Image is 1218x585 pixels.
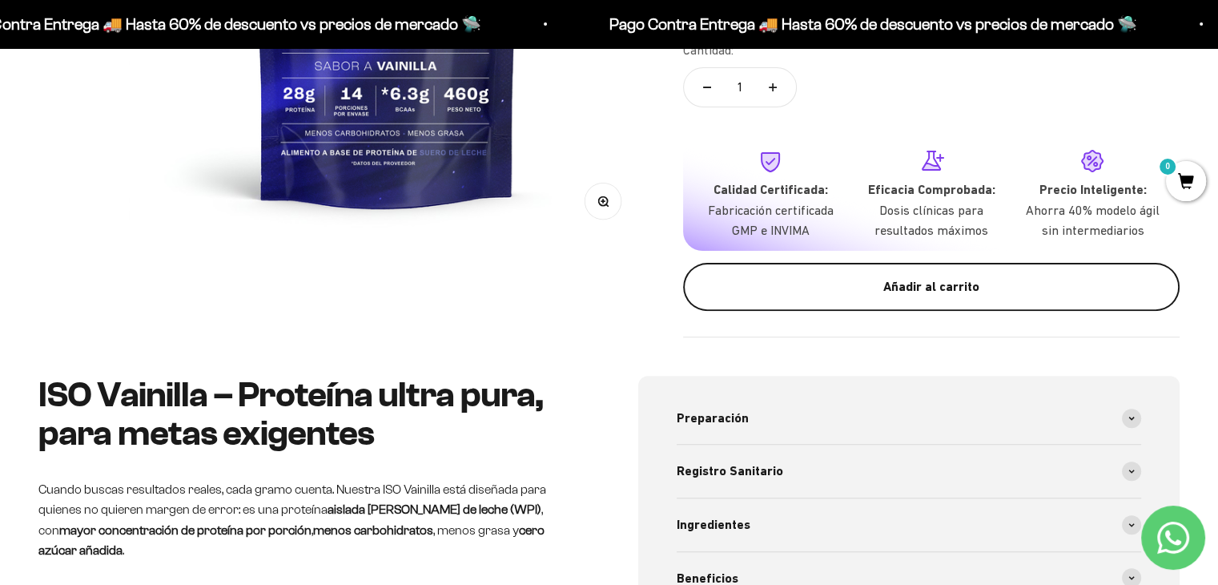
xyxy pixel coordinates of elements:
[328,502,541,516] strong: aislada [PERSON_NAME] de leche (WPI)
[677,461,783,482] span: Registro Sanitario
[19,176,332,204] div: Certificaciones de calidad
[683,40,734,61] label: Cantidad:
[677,408,749,429] span: Preparación
[715,276,1148,297] div: Añadir al carrito
[864,200,999,241] p: Dosis clínicas para resultados máximos
[677,445,1142,498] summary: Registro Sanitario
[38,376,581,454] h2: ISO Vainilla – Proteína ultra pura, para metas exigentes
[19,144,332,172] div: País de origen de ingredientes
[683,263,1180,311] button: Añadir al carrito
[1158,157,1177,176] mark: 0
[750,68,796,107] button: Aumentar cantidad
[19,208,332,236] div: Comparativa con otros productos similares
[19,112,332,140] div: Detalles sobre ingredientes "limpios"
[1039,182,1146,197] strong: Precio Inteligente:
[19,26,332,99] p: Para decidirte a comprar este suplemento, ¿qué información específica sobre su pureza, origen o c...
[713,182,827,197] strong: Calidad Certificada:
[53,241,330,268] input: Otra (por favor especifica)
[59,523,312,537] strong: mayor concentración de proteína por porción
[677,498,1142,551] summary: Ingredientes
[684,68,730,107] button: Reducir cantidad
[1166,174,1206,192] a: 0
[38,479,581,561] p: Cuando buscas resultados reales, cada gramo cuenta. Nuestra ISO Vainilla está diseñada para quien...
[590,11,1118,37] p: Pago Contra Entrega 🚚 Hasta 60% de descuento vs precios de mercado 🛸
[677,514,750,535] span: Ingredientes
[702,200,838,241] p: Fabricación certificada GMP e INVIMA
[677,392,1142,445] summary: Preparación
[263,276,330,304] span: Enviar
[261,276,332,304] button: Enviar
[868,182,995,197] strong: Eficacia Comprobada:
[1025,200,1160,241] p: Ahorra 40% modelo ágil sin intermediarios
[313,523,433,537] strong: menos carbohidratos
